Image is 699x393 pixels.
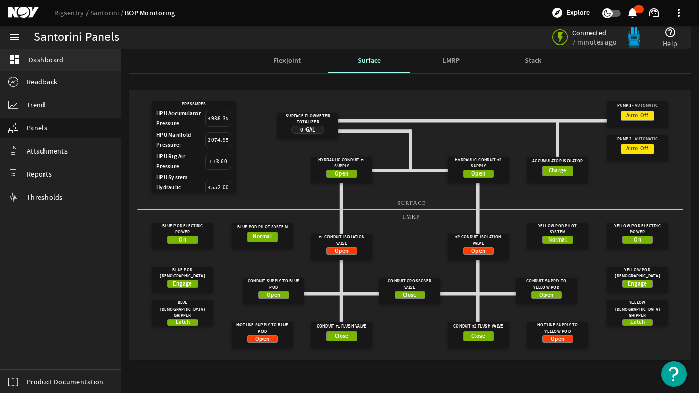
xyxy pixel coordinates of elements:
div: Accumulator Isolator [530,157,585,166]
span: 0 [300,126,303,134]
div: Hydraulic Conduit #1 Supply [314,157,369,170]
mat-icon: menu [8,31,20,43]
span: Readback [27,77,57,87]
span: Product Documentation [27,377,103,387]
div: Yellow [DEMOGRAPHIC_DATA] Gripper [610,300,665,319]
span: Thresholds [27,192,63,202]
span: Engage [173,279,192,289]
span: Auto-Off [626,111,649,121]
mat-icon: dashboard [8,54,20,66]
span: 113.60 [209,157,227,167]
span: On [179,235,186,245]
mat-icon: notifications [626,7,639,19]
span: Open [539,290,553,300]
span: - Automatic [632,103,658,110]
div: Conduit Supply To Blue Pod [246,278,301,291]
div: #2 Conduit Isolation Valve [451,234,506,247]
span: LMRP [443,57,460,64]
span: Flexjoint [273,57,301,64]
div: Blue [DEMOGRAPHIC_DATA] Gripper [155,300,210,319]
span: Close [335,331,348,341]
div: Conduit #1 Flush Valve [314,322,369,331]
a: Santorini [90,8,125,17]
div: Conduit Supply To Yellow Pod [519,278,574,291]
span: Close [471,331,485,341]
span: Latch [176,317,190,327]
mat-icon: support_agent [648,7,660,19]
div: HPU Manifold Pressure: [156,130,205,150]
span: Open [551,334,564,344]
div: Blue Pod Pilot System [235,223,290,232]
div: Hotline Supply To Blue Pod [235,322,290,335]
span: On [634,235,641,245]
div: Yellow Pod Pilot System [530,223,585,236]
span: Help [663,38,678,49]
span: Connected [572,28,617,37]
div: HPU Rig Air Pressure: [156,151,205,172]
button: more_vert [666,1,691,25]
span: Charge [549,166,567,176]
div: Pressures [156,101,231,108]
span: Normal [548,235,567,245]
div: Conduit Crossover Valve [382,278,437,291]
button: Open Resource Center [661,361,687,387]
span: - Automatic [632,136,658,143]
div: Pump 1 [610,101,665,111]
img: Bluepod.svg [624,27,644,48]
div: #1 Conduit Isolation Valve [314,234,369,247]
div: Santorini Panels [34,32,119,42]
span: Close [403,290,417,300]
div: Hydraulic Conduit #2 Supply [451,157,506,170]
div: Blue Pod [DEMOGRAPHIC_DATA] [155,267,210,280]
span: Engage [628,279,647,289]
div: Pump 2 [610,135,665,144]
span: Open [335,169,348,179]
mat-icon: help_outline [664,26,676,38]
span: Open [471,169,485,179]
span: Surface [358,57,381,64]
a: Rigsentry [54,8,90,17]
span: Open [335,246,348,256]
span: Trend [27,100,45,110]
span: Open [471,246,485,256]
span: 3074.95 [208,135,229,145]
button: Explore [547,5,594,21]
span: Panels [27,123,48,133]
span: Gal [305,126,316,134]
span: Attachments [27,146,68,156]
span: Open [255,334,269,344]
span: Explore [566,8,590,18]
div: Hotline Supply To Yellow Pod [530,322,585,335]
span: 4552.00 [208,183,229,193]
div: HPU System Hydraulic Pressure: [156,172,205,203]
div: Conduit #2 Flush Valve [451,322,506,331]
a: BOP Monitoring [125,8,176,18]
span: Dashboard [29,55,63,65]
div: Surface Flowmeter Totalizer [280,113,335,126]
div: Yellow Pod Electric Power [610,223,665,236]
span: Normal [253,232,272,242]
span: Latch [630,317,645,327]
span: Auto-Off [626,144,649,154]
span: 7 minutes ago [572,37,617,47]
div: HPU Accumulator Pressure: [156,108,205,129]
div: Yellow Pod [DEMOGRAPHIC_DATA] [610,267,665,280]
mat-icon: explore [551,7,563,19]
div: Blue Pod Electric Power [155,223,210,236]
span: 4938.35 [208,114,229,124]
span: Stack [525,57,541,64]
span: Open [267,290,280,300]
span: Reports [27,169,52,179]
